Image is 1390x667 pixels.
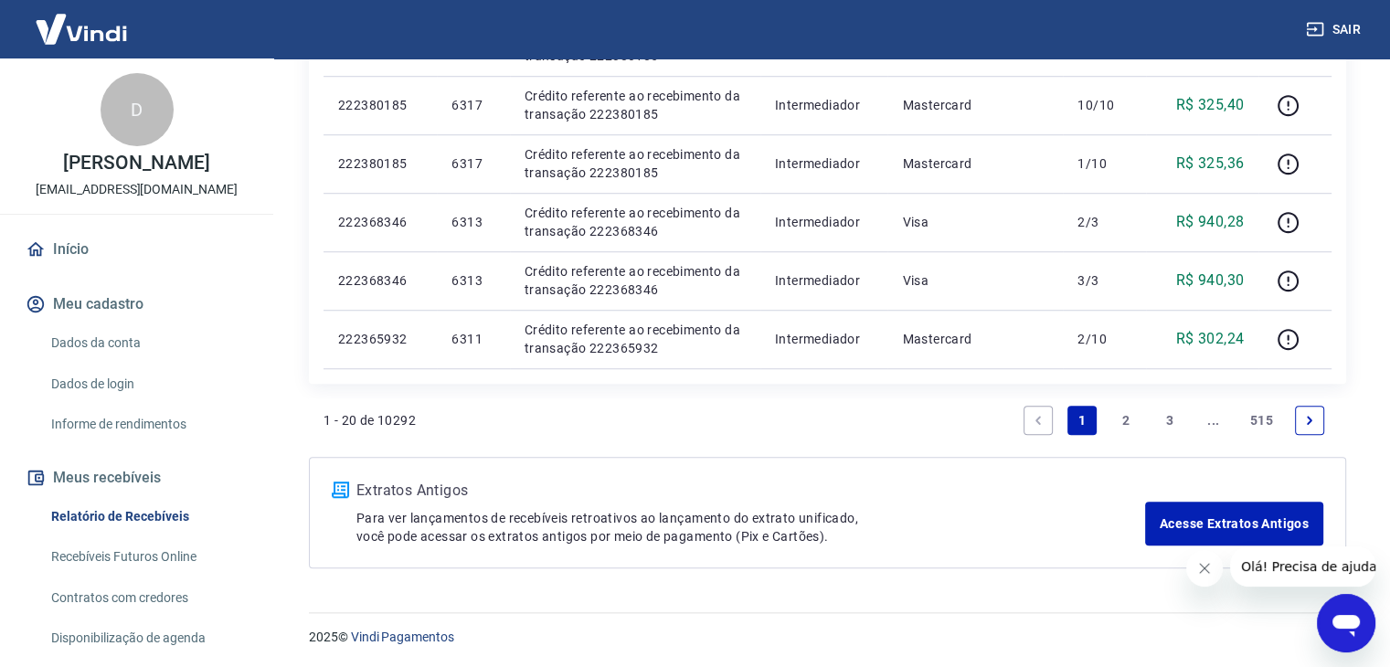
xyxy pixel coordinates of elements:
[1176,153,1245,175] p: R$ 325,36
[44,538,251,576] a: Recebíveis Futuros Online
[332,482,349,498] img: ícone
[775,96,874,114] p: Intermediador
[775,271,874,290] p: Intermediador
[1016,398,1332,442] ul: Pagination
[451,330,494,348] p: 6311
[22,284,251,324] button: Meu cadastro
[775,330,874,348] p: Intermediador
[44,365,251,403] a: Dados de login
[1176,270,1245,291] p: R$ 940,30
[902,96,1048,114] p: Mastercard
[1186,550,1223,587] iframe: Fechar mensagem
[356,480,1145,502] p: Extratos Antigos
[451,213,494,231] p: 6313
[1077,330,1131,348] p: 2/10
[1176,94,1245,116] p: R$ 325,40
[1077,213,1131,231] p: 2/3
[22,1,141,57] img: Vindi
[525,262,746,299] p: Crédito referente ao recebimento da transação 222368346
[525,321,746,357] p: Crédito referente ao recebimento da transação 222365932
[22,458,251,498] button: Meus recebíveis
[338,96,422,114] p: 222380185
[338,330,422,348] p: 222365932
[1295,406,1324,435] a: Next page
[1199,406,1228,435] a: Jump forward
[1111,406,1141,435] a: Page 2
[1317,594,1375,652] iframe: Botão para abrir a janela de mensagens
[44,324,251,362] a: Dados da conta
[1155,406,1184,435] a: Page 3
[525,87,746,123] p: Crédito referente ao recebimento da transação 222380185
[1077,96,1131,114] p: 10/10
[1024,406,1053,435] a: Previous page
[324,411,416,429] p: 1 - 20 de 10292
[1077,154,1131,173] p: 1/10
[1302,13,1368,47] button: Sair
[775,213,874,231] p: Intermediador
[1243,406,1280,435] a: Page 515
[356,509,1145,545] p: Para ver lançamentos de recebíveis retroativos ao lançamento do extrato unificado, você pode aces...
[1230,546,1375,587] iframe: Mensagem da empresa
[1145,502,1323,545] a: Acesse Extratos Antigos
[44,406,251,443] a: Informe de rendimentos
[902,271,1048,290] p: Visa
[338,213,422,231] p: 222368346
[902,213,1048,231] p: Visa
[44,579,251,617] a: Contratos com credores
[451,271,494,290] p: 6313
[775,154,874,173] p: Intermediador
[338,271,422,290] p: 222368346
[451,96,494,114] p: 6317
[101,73,174,146] div: D
[1077,271,1131,290] p: 3/3
[1176,328,1245,350] p: R$ 302,24
[351,630,454,644] a: Vindi Pagamentos
[902,330,1048,348] p: Mastercard
[44,619,251,657] a: Disponibilização de agenda
[338,154,422,173] p: 222380185
[309,628,1346,647] p: 2025 ©
[1176,211,1245,233] p: R$ 940,28
[451,154,494,173] p: 6317
[22,229,251,270] a: Início
[36,180,238,199] p: [EMAIL_ADDRESS][DOMAIN_NAME]
[902,154,1048,173] p: Mastercard
[63,154,209,173] p: [PERSON_NAME]
[1067,406,1097,435] a: Page 1 is your current page
[525,204,746,240] p: Crédito referente ao recebimento da transação 222368346
[44,498,251,535] a: Relatório de Recebíveis
[11,13,154,27] span: Olá! Precisa de ajuda?
[525,145,746,182] p: Crédito referente ao recebimento da transação 222380185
